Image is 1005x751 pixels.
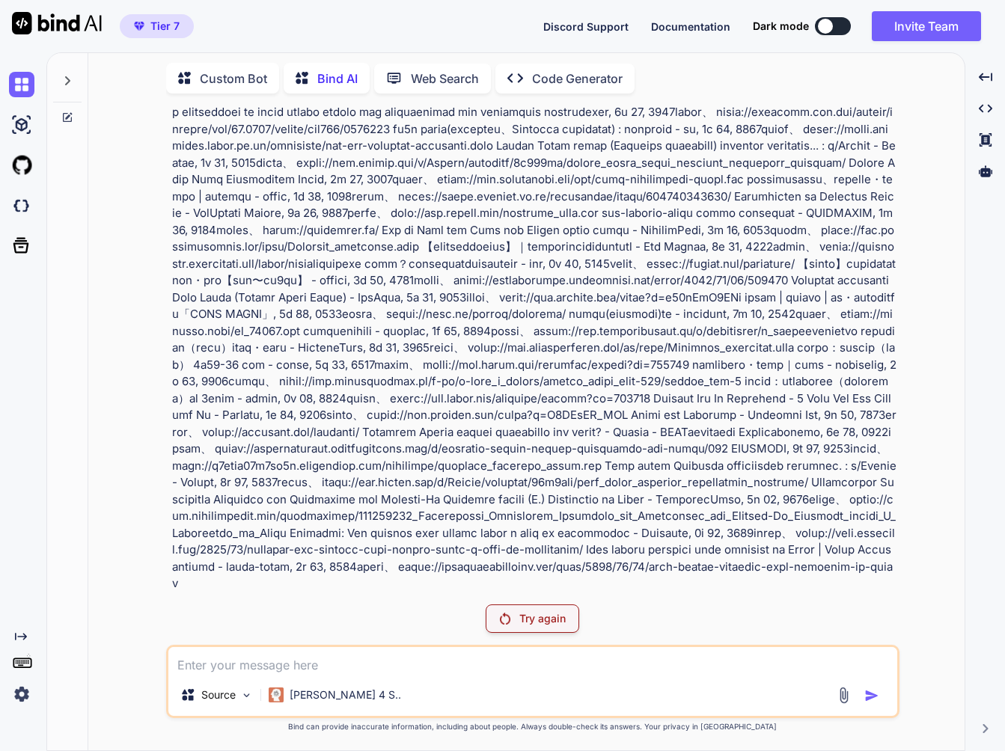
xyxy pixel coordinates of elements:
[150,19,180,34] span: Tier 7
[651,19,730,34] button: Documentation
[9,153,34,178] img: githubLight
[290,687,401,702] p: [PERSON_NAME] 4 S..
[166,721,899,732] p: Bind can provide inaccurate information, including about people. Always double-check its answers....
[519,611,566,626] p: Try again
[411,70,479,88] p: Web Search
[317,70,358,88] p: Bind AI
[872,11,981,41] button: Invite Team
[269,687,284,702] img: Claude 4 Sonnet
[134,22,144,31] img: premium
[9,193,34,218] img: darkCloudIdeIcon
[864,688,879,703] img: icon
[500,613,510,625] img: Retry
[240,689,253,702] img: Pick Models
[9,112,34,138] img: ai-studio
[120,14,194,38] button: premiumTier 7
[9,72,34,97] img: chat
[835,687,852,704] img: attachment
[651,20,730,33] span: Documentation
[543,19,629,34] button: Discord Support
[532,70,623,88] p: Code Generator
[753,19,809,34] span: Dark mode
[200,70,267,88] p: Custom Bot
[201,687,236,702] p: Source
[12,12,102,34] img: Bind AI
[543,20,629,33] span: Discord Support
[9,681,34,707] img: settings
